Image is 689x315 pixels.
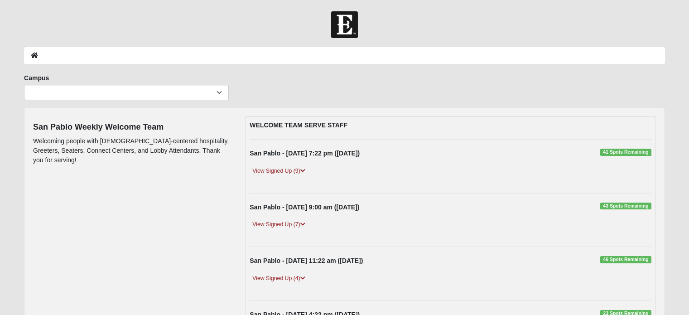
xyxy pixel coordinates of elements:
[250,204,359,211] strong: San Pablo - [DATE] 9:00 am ([DATE])
[250,166,308,176] a: View Signed Up (9)
[600,149,651,156] span: 41 Spots Remaining
[250,150,360,157] strong: San Pablo - [DATE] 7:22 pm ([DATE])
[24,73,49,82] label: Campus
[600,203,651,210] span: 43 Spots Remaining
[600,256,651,263] span: 46 Spots Remaining
[33,136,231,165] p: Welcoming people with [DEMOGRAPHIC_DATA]-centered hospitality. Greeters, Seaters, Connect Centers...
[250,220,308,229] a: View Signed Up (7)
[331,11,358,38] img: Church of Eleven22 Logo
[33,122,231,132] h4: San Pablo Weekly Welcome Team
[250,257,363,264] strong: San Pablo - [DATE] 11:22 am ([DATE])
[250,121,347,129] strong: WELCOME TEAM SERVE STAFF
[250,274,308,283] a: View Signed Up (4)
